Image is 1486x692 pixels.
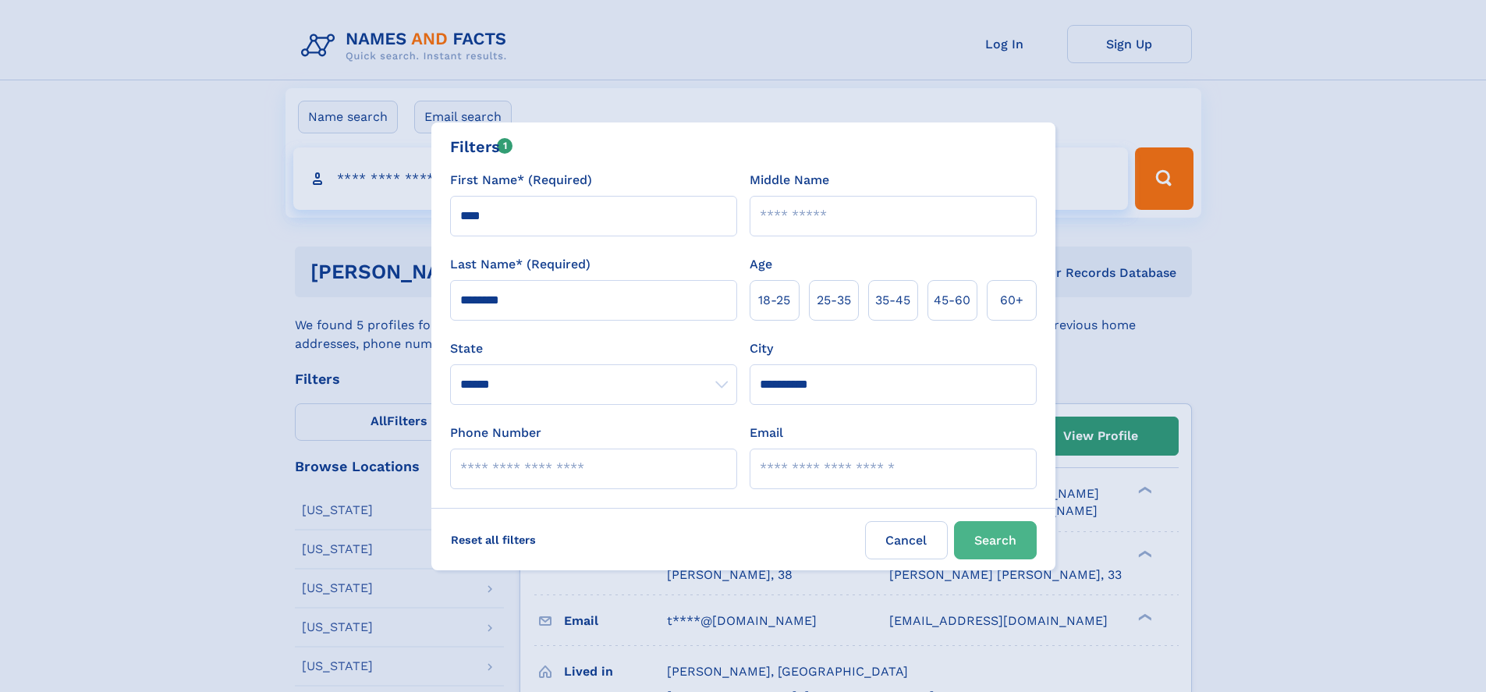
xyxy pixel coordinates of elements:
span: 25‑35 [817,291,851,310]
label: Age [750,255,772,274]
label: Last Name* (Required) [450,255,590,274]
label: Middle Name [750,171,829,190]
span: 45‑60 [934,291,970,310]
span: 35‑45 [875,291,910,310]
label: Phone Number [450,424,541,442]
label: First Name* (Required) [450,171,592,190]
div: Filters [450,135,513,158]
label: State [450,339,737,358]
label: Cancel [865,521,948,559]
button: Search [954,521,1037,559]
label: Reset all filters [441,521,546,559]
label: City [750,339,773,358]
span: 18‑25 [758,291,790,310]
span: 60+ [1000,291,1023,310]
label: Email [750,424,783,442]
